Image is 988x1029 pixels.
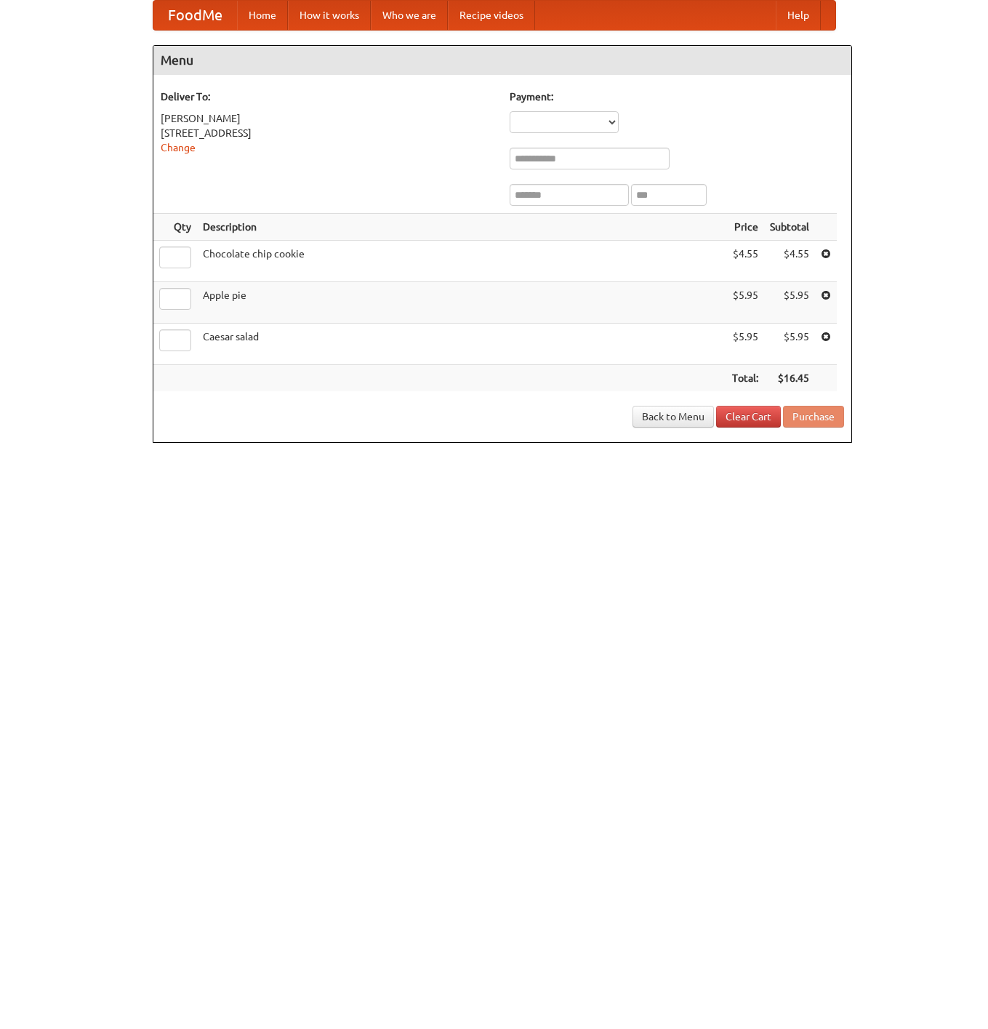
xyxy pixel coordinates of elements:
[764,241,815,282] td: $4.55
[726,282,764,324] td: $5.95
[197,241,726,282] td: Chocolate chip cookie
[726,241,764,282] td: $4.55
[153,214,197,241] th: Qty
[161,111,495,126] div: [PERSON_NAME]
[510,89,844,104] h5: Payment:
[632,406,714,428] a: Back to Menu
[726,324,764,365] td: $5.95
[783,406,844,428] button: Purchase
[197,324,726,365] td: Caesar salad
[237,1,288,30] a: Home
[448,1,535,30] a: Recipe videos
[716,406,781,428] a: Clear Cart
[161,89,495,104] h5: Deliver To:
[288,1,371,30] a: How it works
[197,214,726,241] th: Description
[726,214,764,241] th: Price
[161,142,196,153] a: Change
[776,1,821,30] a: Help
[197,282,726,324] td: Apple pie
[764,365,815,392] th: $16.45
[161,126,495,140] div: [STREET_ADDRESS]
[764,324,815,365] td: $5.95
[764,214,815,241] th: Subtotal
[764,282,815,324] td: $5.95
[371,1,448,30] a: Who we are
[153,1,237,30] a: FoodMe
[153,46,851,75] h4: Menu
[726,365,764,392] th: Total:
